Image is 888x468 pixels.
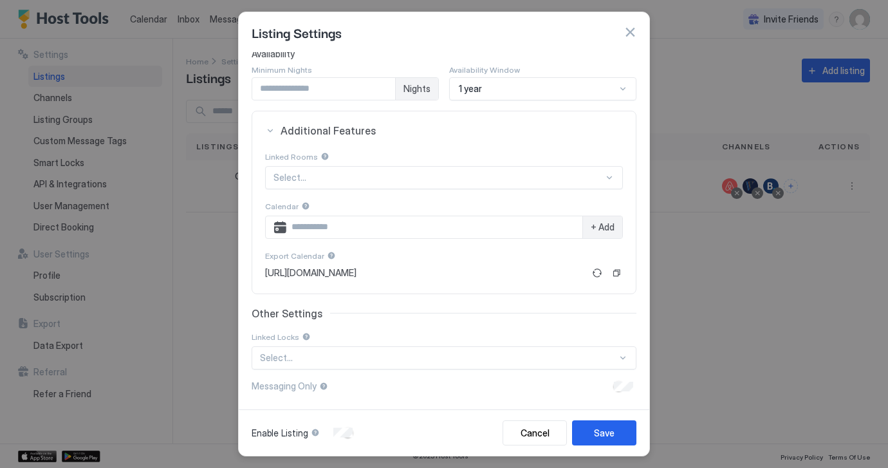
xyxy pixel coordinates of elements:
[252,23,342,42] span: Listing Settings
[252,65,312,75] span: Minimum Nights
[265,152,318,162] span: Linked Rooms
[265,267,356,279] span: [URL][DOMAIN_NAME]
[252,150,636,294] section: Additional Features
[594,426,615,440] div: Save
[403,83,430,95] span: Nights
[252,111,636,150] button: Additional Features
[265,251,324,261] span: Export Calendar
[252,78,395,100] input: Input Field
[13,424,44,455] iframe: Intercom live chat
[591,221,615,233] span: + Add
[459,83,482,95] span: 1 year
[572,420,636,445] button: Save
[252,332,299,342] span: Linked Locks
[252,427,308,439] span: Enable Listing
[265,267,584,279] a: [URL][DOMAIN_NAME]
[286,216,582,238] input: Input Field
[281,124,623,137] span: Additional Features
[503,420,567,445] button: Cancel
[449,65,520,75] span: Availability Window
[252,380,317,392] span: Messaging Only
[265,201,299,211] span: Calendar
[521,426,550,440] div: Cancel
[610,267,623,279] button: Copy
[589,265,605,281] button: Refresh
[252,48,636,60] span: Availability
[252,307,322,320] span: Other Settings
